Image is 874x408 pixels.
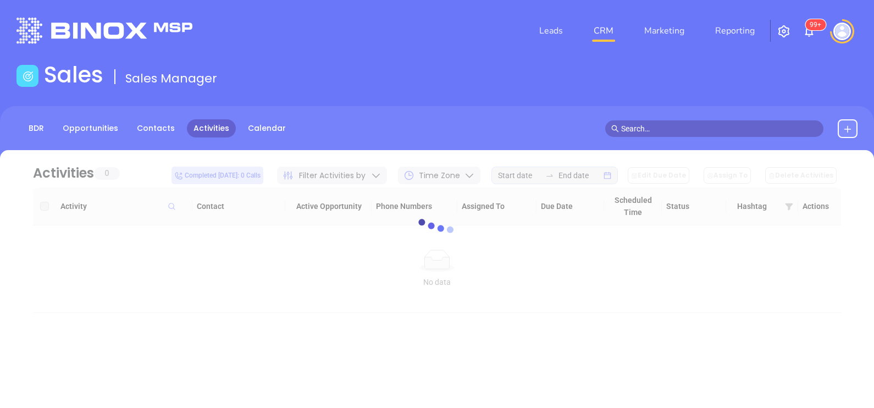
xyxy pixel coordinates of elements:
[56,119,125,137] a: Opportunities
[187,119,236,137] a: Activities
[22,119,51,137] a: BDR
[589,20,618,42] a: CRM
[125,70,217,87] span: Sales Manager
[130,119,181,137] a: Contacts
[805,19,826,30] sup: 100
[44,62,103,88] h1: Sales
[241,119,292,137] a: Calendar
[777,25,790,38] img: iconSetting
[640,20,689,42] a: Marketing
[621,123,818,135] input: Search…
[803,25,816,38] img: iconNotification
[711,20,759,42] a: Reporting
[16,18,192,43] img: logo
[611,125,619,133] span: search
[535,20,567,42] a: Leads
[833,23,851,40] img: user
